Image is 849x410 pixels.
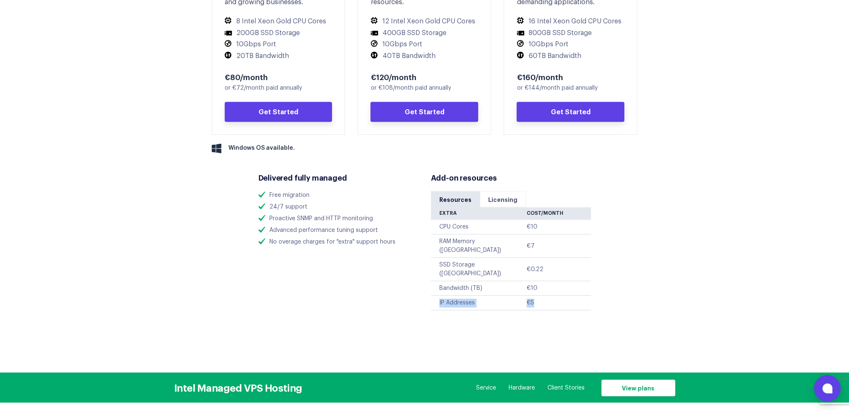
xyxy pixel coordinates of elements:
[259,238,418,247] li: No overage charges for "extra" support hours
[517,102,624,122] a: Get Started
[517,29,624,38] li: 800GB SSD Storage
[225,29,332,38] li: 200GB SSD Storage
[509,384,535,392] a: Hardware
[814,375,841,402] button: Open chat window
[225,40,332,49] li: 10Gbps Port
[225,102,332,122] a: Get Started
[370,102,478,122] a: Get Started
[225,72,332,82] div: €80/month
[174,381,302,393] h3: Intel Managed VPS Hosting
[547,384,585,392] a: Client Stories
[259,172,418,183] h3: Delivered fully managed
[517,52,624,60] li: 60TB Bandwidth
[259,226,418,235] li: Advanced performance tuning support
[527,220,590,234] td: €10
[601,380,675,396] a: View plans
[431,234,527,258] td: RAM Memory ([GEOGRAPHIC_DATA])
[370,40,478,49] li: 10Gbps Port
[225,52,332,60] li: 20TB Bandwidth
[431,258,527,281] td: SSD Storage ([GEOGRAPHIC_DATA])
[527,258,590,281] td: €0.22
[370,72,478,82] div: €120/month
[527,296,590,310] td: €5
[259,203,418,211] li: 24/7 support
[259,191,418,200] li: Free migration
[431,281,527,296] td: Bandwidth (TB)
[228,144,295,153] span: Windows OS available.
[370,84,478,93] div: or €108/month paid annually
[370,17,478,26] li: 12 Intel Xeon Gold CPU Cores
[480,191,526,207] a: Licensing
[517,84,624,93] div: or €144/month paid annually
[225,84,332,93] div: or €72/month paid annually
[370,29,478,38] li: 400GB SSD Storage
[370,52,478,60] li: 40TB Bandwidth
[431,296,527,310] td: IP Addresses
[527,234,590,258] td: €7
[225,17,332,26] li: 8 Intel Xeon Gold CPU Cores
[517,72,624,82] div: €160/month
[527,207,590,220] th: Cost/Month
[259,214,418,223] li: Proactive SNMP and HTTP monitoring
[431,172,591,183] h3: Add-on resources
[476,384,496,392] a: Service
[527,281,590,296] td: €10
[431,220,527,234] td: CPU Cores
[517,40,624,49] li: 10Gbps Port
[431,191,480,207] a: Resources
[517,17,624,26] li: 16 Intel Xeon Gold CPU Cores
[431,207,527,220] th: Extra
